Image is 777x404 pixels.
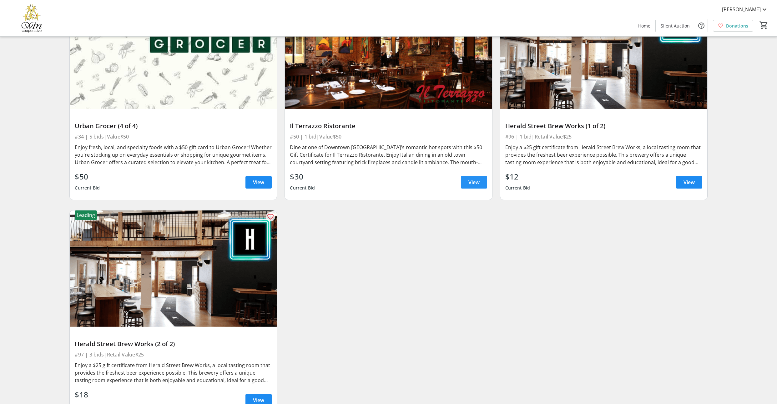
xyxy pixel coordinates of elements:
[75,340,272,348] div: Herald Street Brew Works (2 of 2)
[505,182,530,194] div: Current Bid
[75,132,272,141] div: #34 | 5 bids | Value $50
[717,4,773,14] button: [PERSON_NAME]
[290,144,487,166] div: Dine at one of Downtown [GEOGRAPHIC_DATA]'s romantic hot spots with this $50 Gift Certificate for...
[290,171,315,182] div: $30
[75,144,272,166] div: Enjoy fresh, local, and specialty foods with a $50 gift card to Urban Grocer! Whether you're stoc...
[468,179,480,186] span: View
[684,179,695,186] span: View
[75,122,272,130] div: Urban Grocer (4 of 4)
[290,132,487,141] div: #50 | 1 bid | Value $50
[4,3,59,34] img: Victoria Women In Need Community Cooperative's Logo
[75,389,100,400] div: $18
[656,20,695,32] a: Silent Auction
[253,396,264,404] span: View
[505,171,530,182] div: $12
[758,20,769,31] button: Cart
[245,176,272,189] a: View
[676,176,702,189] a: View
[722,6,761,13] span: [PERSON_NAME]
[70,210,277,327] img: Herald Street Brew Works (2 of 2)
[661,23,690,29] span: Silent Auction
[638,23,650,29] span: Home
[75,171,100,182] div: $50
[75,182,100,194] div: Current Bid
[726,23,748,29] span: Donations
[505,132,702,141] div: #96 | 1 bid | Retail Value $25
[290,182,315,194] div: Current Bid
[75,210,97,220] div: Leading
[505,122,702,130] div: Herald Street Brew Works (1 of 2)
[267,213,274,220] mat-icon: favorite_outline
[461,176,487,189] a: View
[713,20,753,32] a: Donations
[633,20,655,32] a: Home
[290,122,487,130] div: Il Terrazzo Ristorante
[505,144,702,166] div: Enjoy a $25 gift certificate from Herald Street Brew Works, a local tasting room that provides th...
[253,179,264,186] span: View
[75,350,272,359] div: #97 | 3 bids | Retail Value $25
[75,361,272,384] div: Enjoy a $25 gift certificate from Herald Street Brew Works, a local tasting room that provides th...
[695,19,708,32] button: Help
